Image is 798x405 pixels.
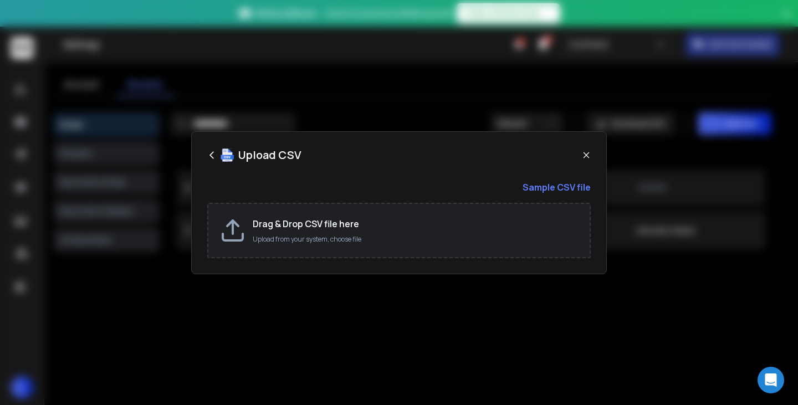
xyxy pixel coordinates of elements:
[758,367,784,393] div: Open Intercom Messenger
[238,147,301,163] h1: Upload CSV
[207,181,591,194] a: Sample CSV file
[523,181,591,194] strong: Sample CSV file
[253,235,579,244] p: Upload from your system, choose file
[253,217,579,230] h2: Drag & Drop CSV file here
